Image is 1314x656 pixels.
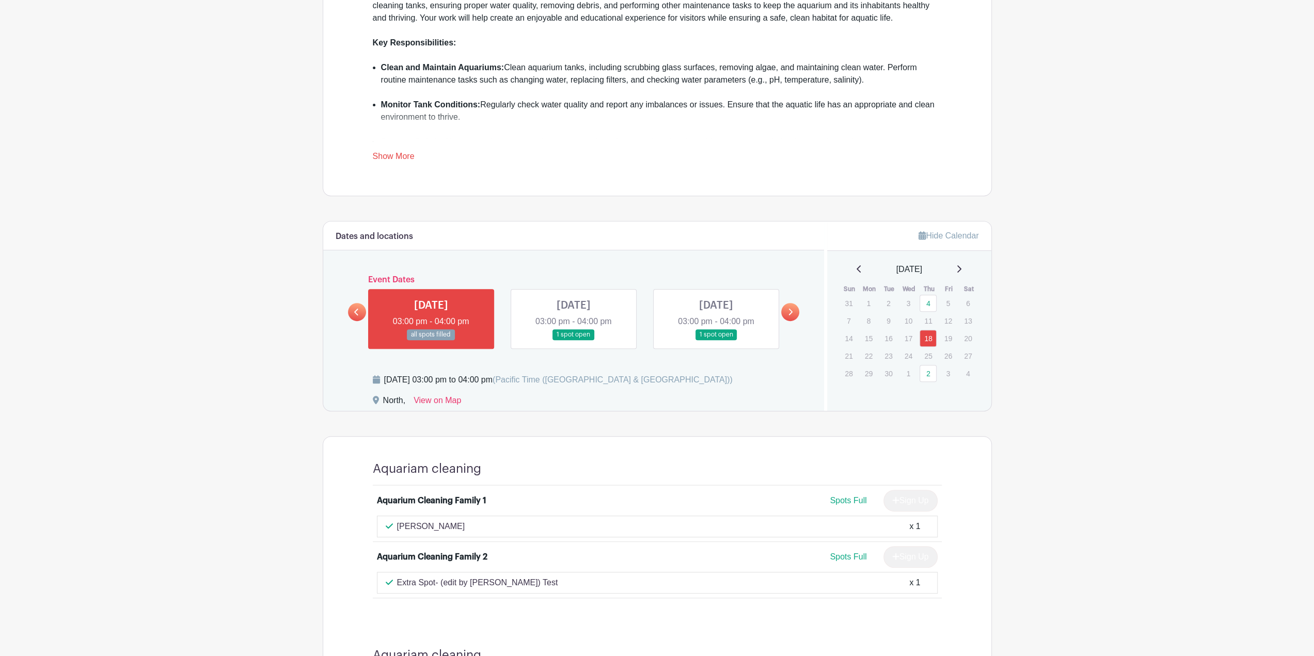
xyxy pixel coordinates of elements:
[860,348,877,364] p: 22
[900,330,917,346] p: 17
[920,313,937,329] p: 11
[373,461,481,476] h4: Aquariam cleaning
[414,394,461,411] a: View on Map
[940,295,957,311] p: 5
[909,520,920,533] div: x 1
[381,136,942,161] li: Clear any debris, uneaten food, or waste from the tanks, keeping the habitat clean and safe for t...
[939,284,959,294] th: Fri
[899,284,920,294] th: Wed
[830,552,866,561] span: Spots Full
[959,348,976,364] p: 27
[880,313,897,329] p: 9
[373,38,456,47] strong: Key Responsibilities:
[940,313,957,329] p: 12
[909,577,920,589] div: x 1
[336,232,413,242] h6: Dates and locations
[959,330,976,346] p: 20
[840,313,857,329] p: 7
[381,99,942,136] li: Regularly check water quality and report any imbalances or issues. Ensure that the aquatic life h...
[900,295,917,311] p: 3
[840,284,860,294] th: Sun
[830,496,866,505] span: Spots Full
[860,365,877,381] p: 29
[381,137,444,146] strong: Remove Debris:
[959,365,976,381] p: 4
[879,284,899,294] th: Tue
[880,365,897,381] p: 30
[940,348,957,364] p: 26
[940,365,957,381] p: 3
[959,313,976,329] p: 13
[397,520,465,533] p: [PERSON_NAME]
[860,330,877,346] p: 15
[959,284,979,294] th: Sat
[366,275,782,285] h6: Event Dates
[900,348,917,364] p: 24
[920,348,937,364] p: 25
[860,313,877,329] p: 8
[373,152,415,165] a: Show More
[900,365,917,381] p: 1
[860,284,880,294] th: Mon
[880,348,897,364] p: 23
[840,330,857,346] p: 14
[493,375,733,384] span: (Pacific Time ([GEOGRAPHIC_DATA] & [GEOGRAPHIC_DATA]))
[860,295,877,311] p: 1
[896,263,922,276] span: [DATE]
[384,374,733,386] div: [DATE] 03:00 pm to 04:00 pm
[840,295,857,311] p: 31
[397,577,558,589] p: Extra Spot- (edit by [PERSON_NAME]) Test
[920,365,937,382] a: 2
[880,330,897,346] p: 16
[919,231,978,240] a: Hide Calendar
[840,348,857,364] p: 21
[381,100,481,109] strong: Monitor Tank Conditions:
[940,330,957,346] p: 19
[381,61,942,99] li: Clean aquarium tanks, including scrubbing glass surfaces, removing algae, and maintaining clean w...
[900,313,917,329] p: 10
[959,295,976,311] p: 6
[920,295,937,312] a: 4
[383,394,406,411] div: North,
[377,494,486,507] div: Aquarium Cleaning Family 1
[880,295,897,311] p: 2
[377,551,487,563] div: Aquarium Cleaning Family 2
[381,63,504,72] strong: Clean and Maintain Aquariums:
[919,284,939,294] th: Thu
[920,330,937,347] a: 18
[840,365,857,381] p: 28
